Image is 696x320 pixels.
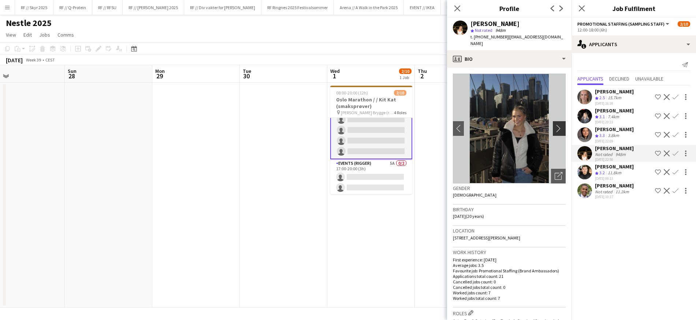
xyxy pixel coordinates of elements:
span: Applicants [577,76,603,81]
span: 2 [417,72,427,80]
div: [PERSON_NAME] [595,182,634,189]
a: Comms [55,30,77,40]
app-card-role: Events (Rigger)5A0/217:00-20:00 (3h) [330,159,412,195]
span: Declined [609,76,629,81]
p: Favourite job: Promotional Staffing (Brand Ambassadors) [453,268,566,274]
h3: Gender [453,185,566,191]
div: 12:00-18:00 (6h) [577,27,690,33]
a: View [3,30,19,40]
button: Arena // A Walk in the Park 2025 [334,0,404,15]
span: | [EMAIL_ADDRESS][DOMAIN_NAME] [470,34,563,46]
p: Worked jobs total count: 7 [453,295,566,301]
div: [DATE] 10:37 [595,194,634,199]
span: Week 39 [24,57,42,63]
span: t. [PHONE_NUMBER] [470,34,509,40]
span: Mon [155,68,165,74]
div: Not rated [595,152,614,157]
span: [STREET_ADDRESS][PERSON_NAME] [453,235,520,241]
h3: Location [453,227,566,234]
app-card-role: Promotional Staffing (Sampling Staff)6A1/512:00-18:00 (6h)[PERSON_NAME] [330,90,412,159]
p: Cancelled jobs total count: 0 [453,284,566,290]
div: 15.7km [606,95,623,101]
img: Crew avatar or photo [453,74,566,183]
span: 948m [494,27,507,33]
h3: Oslo Marathon / / Kit Kat (smaksprøver) [330,96,412,109]
span: 1 [329,72,340,80]
span: [DATE] (20 years) [453,213,484,219]
button: RF // Ikea 2025 [441,0,479,15]
span: View [6,31,16,38]
span: Sun [68,68,77,74]
h3: Work history [453,249,566,256]
h3: Roles [453,309,566,317]
div: [DATE] 08:13 [595,176,634,181]
p: Worked jobs count: 7 [453,290,566,295]
div: 11.2km [614,189,630,194]
span: Jobs [39,31,50,38]
div: [PERSON_NAME] [595,107,634,114]
p: Average jobs: 3.5 [453,263,566,268]
span: 08:00-20:00 (12h) [336,90,368,96]
button: RF // Skyr 2025 [15,0,53,15]
button: RF // RFSU [92,0,123,15]
a: Edit [21,30,35,40]
p: Applications total count: 21 [453,274,566,279]
button: RF // Q-Protein [53,0,92,15]
span: 2/10 [394,90,406,96]
span: 3.3 [599,133,605,138]
span: 30 [242,72,251,80]
div: [PERSON_NAME] [595,88,634,95]
p: First experience: [DATE] [453,257,566,263]
div: Applicants [572,36,696,53]
div: 7.4km [606,114,621,120]
div: Not rated [595,189,614,194]
span: Promotional Staffing (Sampling Staff) [577,21,665,27]
span: [DEMOGRAPHIC_DATA] [453,192,496,198]
div: [PERSON_NAME] [470,21,520,27]
span: 3.2 [599,170,605,175]
button: Promotional Staffing (Sampling Staff) [577,21,670,27]
span: Wed [330,68,340,74]
span: 2/10 [399,68,412,74]
span: Comms [57,31,74,38]
div: [DATE] [6,56,23,64]
span: Edit [23,31,32,38]
div: [DATE] 22:50 [595,157,634,162]
div: [DATE] 20:23 [595,120,634,124]
div: 3.8km [606,133,621,139]
div: 11.8km [606,170,623,176]
h3: Birthday [453,206,566,213]
span: Unavailable [635,76,663,81]
div: Bio [447,50,572,68]
span: 4 Roles [394,110,406,115]
p: Cancelled jobs count: 0 [453,279,566,284]
a: Jobs [36,30,53,40]
h3: Job Fulfilment [572,4,696,13]
span: 28 [67,72,77,80]
button: EVENT // IKEA [404,0,441,15]
div: Open photos pop-in [551,169,566,183]
app-job-card: 08:00-20:00 (12h)2/10Oslo Marathon / / Kit Kat (smaksprøver) [PERSON_NAME] Brygge (rett over [PER... [330,86,412,194]
button: RF // [PERSON_NAME] 2025 [123,0,184,15]
div: [DATE] 16:38 [595,101,634,106]
span: 3.1 [599,114,605,119]
span: 29 [154,72,165,80]
span: Thu [418,68,427,74]
div: CEST [45,57,55,63]
div: [PERSON_NAME] [595,163,634,170]
h3: Profile [447,4,572,13]
h1: Nestle 2025 [6,18,52,29]
button: RF Ringnes 2025 Festivalsommer [261,0,334,15]
span: [PERSON_NAME] Brygge (rett over [PERSON_NAME]) [341,110,394,115]
span: 2/10 [678,21,690,27]
div: [DATE] 22:09 [595,139,634,144]
span: 2.5 [599,95,605,100]
span: Not rated [475,27,492,33]
div: [PERSON_NAME] [595,126,634,133]
button: RF // Div vakter for [PERSON_NAME] [184,0,261,15]
div: 948m [614,152,627,157]
span: Tue [243,68,251,74]
div: [PERSON_NAME] [595,145,634,152]
div: 1 Job [399,75,411,80]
